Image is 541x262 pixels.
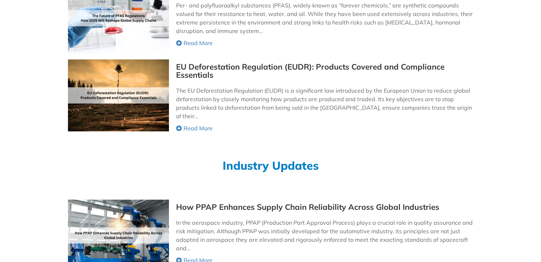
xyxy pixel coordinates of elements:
p: In the aerospace industry, PPAP (Production Part Approval Process) plays a crucial role in qualit... [176,218,473,252]
span: Read More [184,39,213,47]
p: The EU Deforestation Regulation (EUDR) is a significant law introduced by the European Union to r... [176,86,473,120]
a: How PPAP Enhances Supply Chain Reliability Across Global Industries [176,203,439,211]
a: Read More [176,39,473,47]
a: EU Deforestation Regulation (EUDR): Products Covered and Compliance Essentials [176,63,473,79]
h2: Industry Updates [68,160,473,171]
a: Read More [176,124,473,132]
span: Read More [184,124,213,132]
p: Per- and polyfluoroalkyl substances (PFAS), widely known as “forever chemicals,” are synthetic co... [176,1,473,35]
